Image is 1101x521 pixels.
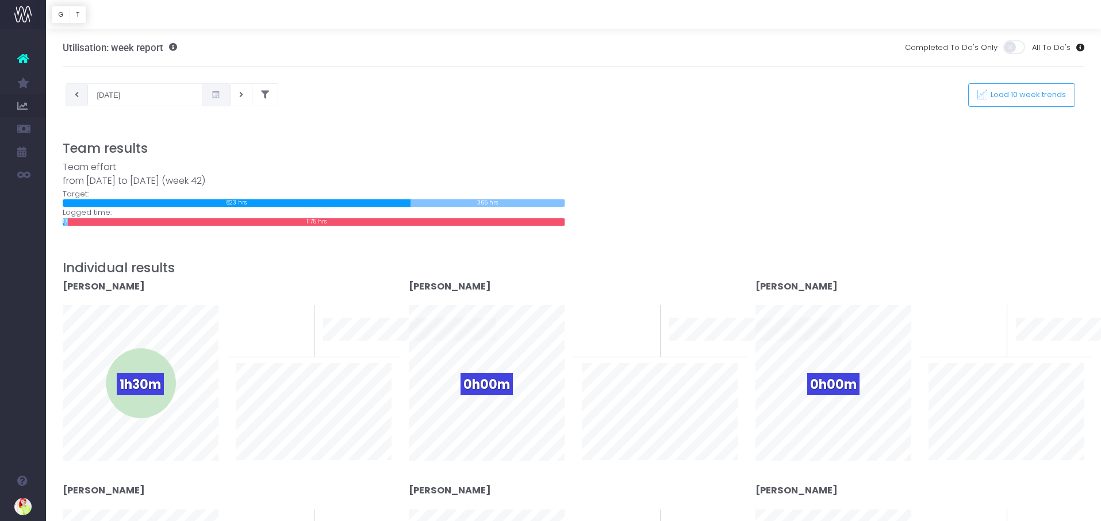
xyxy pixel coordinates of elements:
div: 1175 hrs [68,218,565,226]
strong: [PERSON_NAME] [409,484,491,497]
button: G [52,6,70,24]
span: 0% [286,305,305,324]
h3: Individual results [63,260,1085,276]
div: 365 hrs [411,199,565,207]
span: To last week [582,316,629,327]
div: Vertical button group [52,6,86,24]
div: 823 hrs [63,199,411,207]
span: 0h00m [807,373,860,395]
span: Completed To Do's Only [905,42,998,53]
span: 0% [979,305,998,324]
div: Target: Logged time: [54,160,574,226]
strong: [PERSON_NAME] [63,484,145,497]
div: 5 hrs [63,218,65,226]
div: Team effort from [DATE] to [DATE] (week 42) [63,160,565,188]
strong: [PERSON_NAME] [63,280,145,293]
img: images/default_profile_image.png [14,498,32,515]
strong: [PERSON_NAME] [755,484,838,497]
button: T [70,6,86,24]
span: 10 week trend [669,344,721,355]
span: 10 week trend [323,344,375,355]
span: 10 week trend [1016,344,1068,355]
strong: [PERSON_NAME] [755,280,838,293]
strong: [PERSON_NAME] [409,280,491,293]
span: All To Do's [1032,42,1071,53]
span: Load 10 week trends [987,90,1067,100]
span: To last week [929,316,976,327]
h3: Utilisation: week report [63,42,177,53]
span: To last week [236,316,283,327]
span: 0% [632,305,651,324]
h3: Team results [63,141,1085,156]
div: 7 hrs [64,218,67,226]
span: 1h30m [117,373,164,395]
span: 0h00m [461,373,513,395]
button: Load 10 week trends [968,83,1075,107]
